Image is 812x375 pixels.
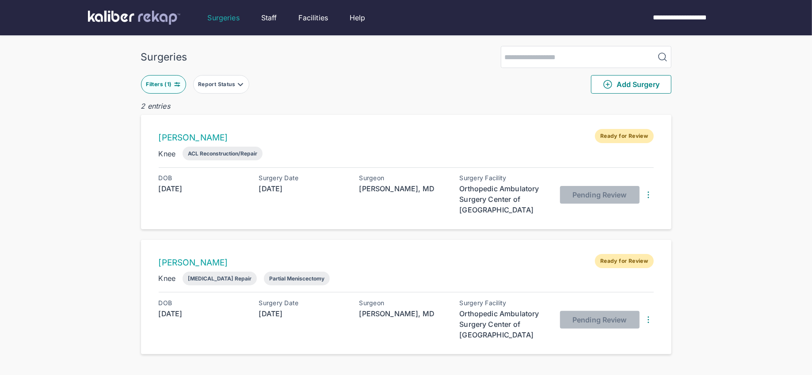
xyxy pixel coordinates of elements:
[460,299,548,307] div: Surgery Facility
[359,308,448,319] div: [PERSON_NAME], MD
[159,183,247,194] div: [DATE]
[188,275,252,282] div: [MEDICAL_DATA] Repair
[602,79,660,90] span: Add Surgery
[359,174,448,182] div: Surgeon
[657,52,668,62] img: MagnifyingGlass.1dc66aab.svg
[595,129,653,143] span: Ready for Review
[261,12,277,23] a: Staff
[359,299,448,307] div: Surgeon
[237,81,244,88] img: filter-caret-down-grey.b3560631.svg
[560,186,640,204] button: Pending Review
[174,81,181,88] img: faders-horizontal-teal.edb3eaa8.svg
[259,174,347,182] div: Surgery Date
[643,189,654,200] img: DotsThreeVertical.31cb0eda.svg
[141,75,186,94] button: Filters (1)
[159,308,247,319] div: [DATE]
[208,12,240,23] a: Surgeries
[198,81,237,88] div: Report Status
[572,190,626,199] span: Pending Review
[159,258,228,268] a: [PERSON_NAME]
[259,299,347,307] div: Surgery Date
[269,275,324,282] div: Partial Meniscectomy
[299,12,328,23] a: Facilities
[141,51,187,63] div: Surgeries
[560,311,640,329] button: Pending Review
[188,150,257,157] div: ACL Reconstruction/Repair
[88,11,180,25] img: kaliber labs logo
[359,183,448,194] div: [PERSON_NAME], MD
[146,81,173,88] div: Filters ( 1 )
[595,254,653,268] span: Ready for Review
[159,174,247,182] div: DOB
[460,183,548,215] div: Orthopedic Ambulatory Surgery Center of [GEOGRAPHIC_DATA]
[460,174,548,182] div: Surgery Facility
[591,75,671,94] button: Add Surgery
[572,315,626,324] span: Pending Review
[643,314,654,325] img: DotsThreeVertical.31cb0eda.svg
[141,101,671,111] div: 2 entries
[259,308,347,319] div: [DATE]
[159,273,176,284] div: Knee
[350,12,366,23] a: Help
[460,308,548,340] div: Orthopedic Ambulatory Surgery Center of [GEOGRAPHIC_DATA]
[159,299,247,307] div: DOB
[159,133,228,143] a: [PERSON_NAME]
[159,148,176,159] div: Knee
[193,75,249,94] button: Report Status
[259,183,347,194] div: [DATE]
[602,79,613,90] img: PlusCircleGreen.5fd88d77.svg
